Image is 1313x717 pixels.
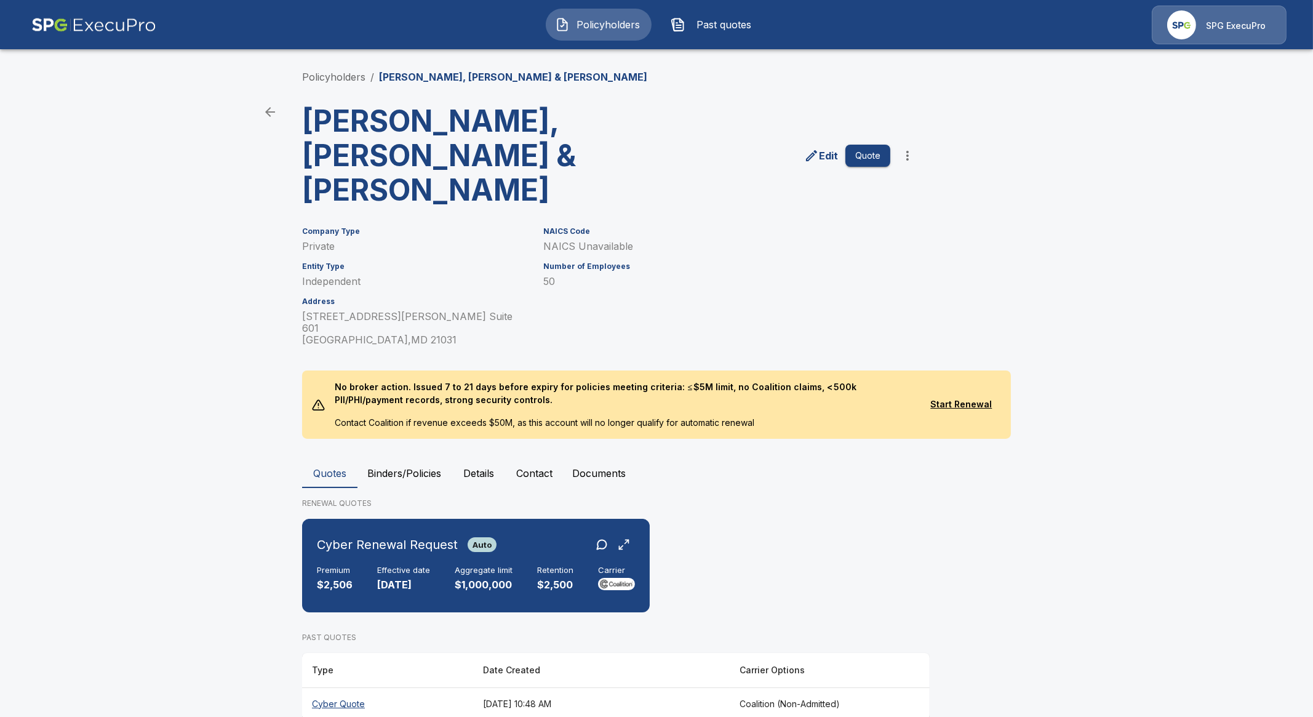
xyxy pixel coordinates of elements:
button: Quotes [302,459,357,488]
p: 50 [543,276,890,287]
h6: NAICS Code [543,227,890,236]
p: SPG ExecuPro [1206,20,1266,32]
h6: Address [302,297,529,306]
div: policyholder tabs [302,459,1011,488]
p: Private [302,241,529,252]
p: No broker action. Issued 7 to 21 days before expiry for policies meeting criteria: ≤ $5M limit, n... [325,371,922,416]
span: Auto [468,540,497,550]
p: RENEWAL QUOTES [302,498,1011,509]
button: Past quotes IconPast quotes [661,9,767,41]
p: Contact Coalition if revenue exceeds $50M, as this account will no longer qualify for automatic r... [325,416,922,439]
span: Past quotes [690,17,758,32]
th: Carrier Options [730,653,930,688]
h3: [PERSON_NAME], [PERSON_NAME] & [PERSON_NAME] [302,104,606,207]
p: [PERSON_NAME], [PERSON_NAME] & [PERSON_NAME] [379,70,647,84]
h6: Premium [317,566,353,575]
h6: Carrier [598,566,635,575]
button: Binders/Policies [357,459,451,488]
p: Independent [302,276,529,287]
h6: Cyber Renewal Request [317,535,458,555]
p: $2,500 [537,578,573,592]
img: Past quotes Icon [671,17,685,32]
th: Date Created [473,653,730,688]
p: NAICS Unavailable [543,241,890,252]
a: back [258,100,282,124]
a: Policyholders [302,71,365,83]
nav: breadcrumb [302,70,647,84]
h6: Company Type [302,227,529,236]
p: PAST QUOTES [302,632,930,643]
h6: Number of Employees [543,262,890,271]
button: Policyholders IconPolicyholders [546,9,652,41]
button: Quote [845,145,890,167]
img: Carrier [598,578,635,590]
th: Type [302,653,473,688]
button: more [895,143,920,168]
button: Contact [506,459,562,488]
h6: Retention [537,566,573,575]
h6: Aggregate limit [455,566,513,575]
p: Edit [819,148,838,163]
a: edit [802,146,840,166]
button: Start Renewal [922,393,1001,416]
button: Documents [562,459,636,488]
li: / [370,70,374,84]
p: $2,506 [317,578,353,592]
span: Policyholders [575,17,642,32]
img: AA Logo [31,6,156,44]
h6: Effective date [377,566,430,575]
p: [STREET_ADDRESS][PERSON_NAME] Suite 601 [GEOGRAPHIC_DATA] , MD 21031 [302,311,529,346]
img: Agency Icon [1167,10,1196,39]
img: Policyholders Icon [555,17,570,32]
p: [DATE] [377,578,430,592]
h6: Entity Type [302,262,529,271]
p: $1,000,000 [455,578,513,592]
button: Details [451,459,506,488]
a: Agency IconSPG ExecuPro [1152,6,1287,44]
